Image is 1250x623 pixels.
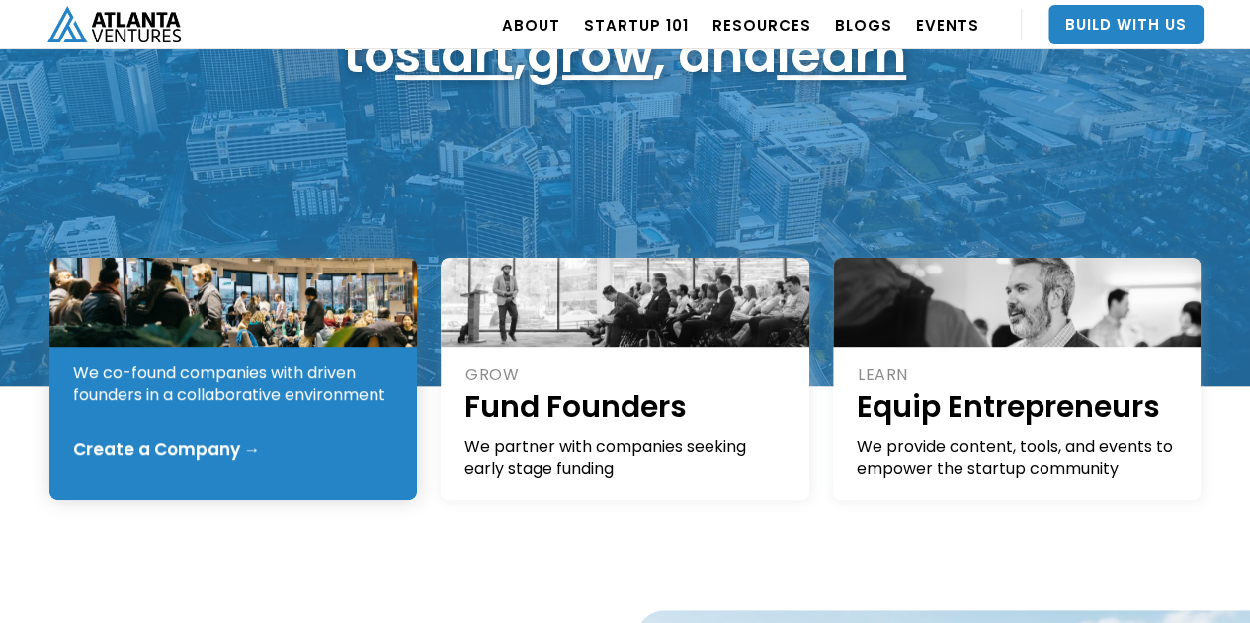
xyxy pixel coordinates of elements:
a: grow [527,20,653,90]
div: We partner with companies seeking early stage funding [464,436,788,480]
div: LEARN [858,364,1180,386]
div: Create a Company → [73,439,261,459]
div: We provide content, tools, and events to empower the startup community [857,436,1180,480]
a: learn [777,20,906,90]
h1: Equip Entrepreneurs [857,386,1180,427]
div: GROW [465,364,788,386]
a: Build With Us [1048,5,1204,44]
a: STARTCreate CompaniesWe co-found companies with driven founders in a collaborative environmentCre... [49,258,418,500]
h1: Create Companies [73,312,396,352]
a: GROWFund FoundersWe partner with companies seeking early stage funding [441,258,809,500]
a: start [395,20,514,90]
a: LEARNEquip EntrepreneursWe provide content, tools, and events to empower the startup community [833,258,1202,500]
h1: Fund Founders [464,386,788,427]
div: We co-found companies with driven founders in a collaborative environment [73,362,396,406]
